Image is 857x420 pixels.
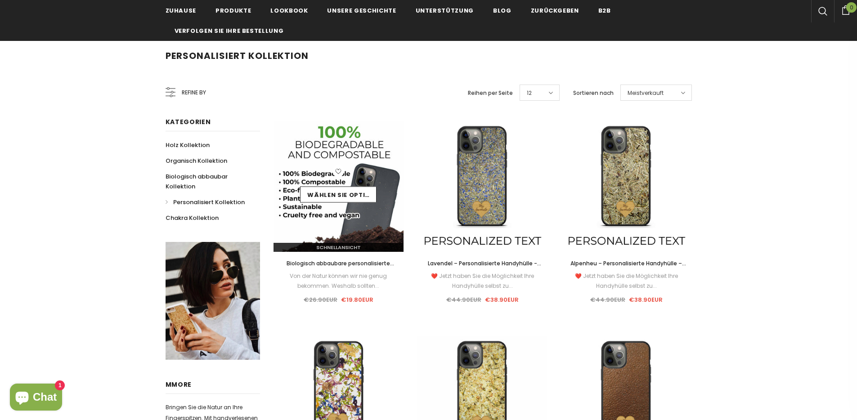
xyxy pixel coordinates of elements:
span: Schnellansicht [316,244,361,251]
span: Organisch Kollektion [166,156,227,165]
inbox-online-store-chat: Onlineshop-Chat von Shopify [7,384,65,413]
span: Zuhause [166,6,197,15]
span: Meistverkauft [628,89,664,98]
div: ❤️ Jetzt haben Sie die Möglichkeit Ihre Handyhülle selbst zu... [561,271,691,291]
span: Personalisiert Kollektion [166,49,309,62]
a: Biologisch abbaubare personalisierte Handyhülle - Schwarz [274,259,404,268]
span: Lavendel – Personalisierte Handyhülle - Personalisiertes Geschenk [428,259,541,277]
span: €44.90EUR [590,295,625,304]
span: Biologisch abbaubare personalisierte Handyhülle - Schwarz [287,259,394,277]
a: 0 [834,4,857,15]
div: Von der Natur können wir nie genug bekommen. Weshalb sollten... [274,271,404,291]
a: Personalisiert Kollektion [200,34,263,42]
a: Wählen Sie Optionen [300,186,377,202]
span: B2B [598,6,611,15]
div: ❤️ Jetzt haben Sie die Möglichkeit Ihre Handyhülle selbst zu... [417,271,547,291]
span: Personalisiert Kollektion [173,198,245,206]
span: Chakra Kollektion [166,214,219,222]
span: Holz Kollektion [166,141,210,149]
span: Kategorien [166,117,211,126]
a: Personalisiert Kollektion [166,194,245,210]
span: 12 [527,89,532,98]
span: Lookbook [270,6,308,15]
span: Refine by [182,88,206,98]
span: Unsere Geschichte [327,6,396,15]
a: Lavendel – Personalisierte Handyhülle - Personalisiertes Geschenk [417,259,547,268]
span: €26.90EUR [304,295,337,304]
span: €38.90EUR [629,295,663,304]
span: Verfolgen Sie Ihre Bestellung [175,27,284,35]
a: Biologisch abbaubar Kollektion [166,169,250,194]
img: Fully biodegradable Phone Case Material [274,121,404,252]
span: 0 [846,2,857,13]
span: Zurückgeben [531,6,579,15]
span: Alpenheu – Personalisierte Handyhülle – Personalisiertes Geschenk [570,259,686,277]
span: MMORE [166,380,192,389]
a: Holz Kollektion [166,137,210,153]
a: Alpenheu – Personalisierte Handyhülle – Personalisiertes Geschenk [561,259,691,268]
span: Unterstützung [416,6,474,15]
a: Organisch Kollektion [166,153,227,169]
span: Biologisch abbaubar Kollektion [166,172,228,191]
label: Sortieren nach [573,89,614,98]
a: Verfolgen Sie Ihre Bestellung [175,20,284,40]
span: Produkte [215,6,251,15]
label: Reihen per Seite [468,89,513,98]
span: €19.80EUR [341,295,373,304]
a: Schnellansicht [274,243,404,252]
span: €38.90EUR [485,295,519,304]
a: Chakra Kollektion [166,210,219,226]
span: Blog [493,6,512,15]
span: €44.90EUR [446,295,481,304]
